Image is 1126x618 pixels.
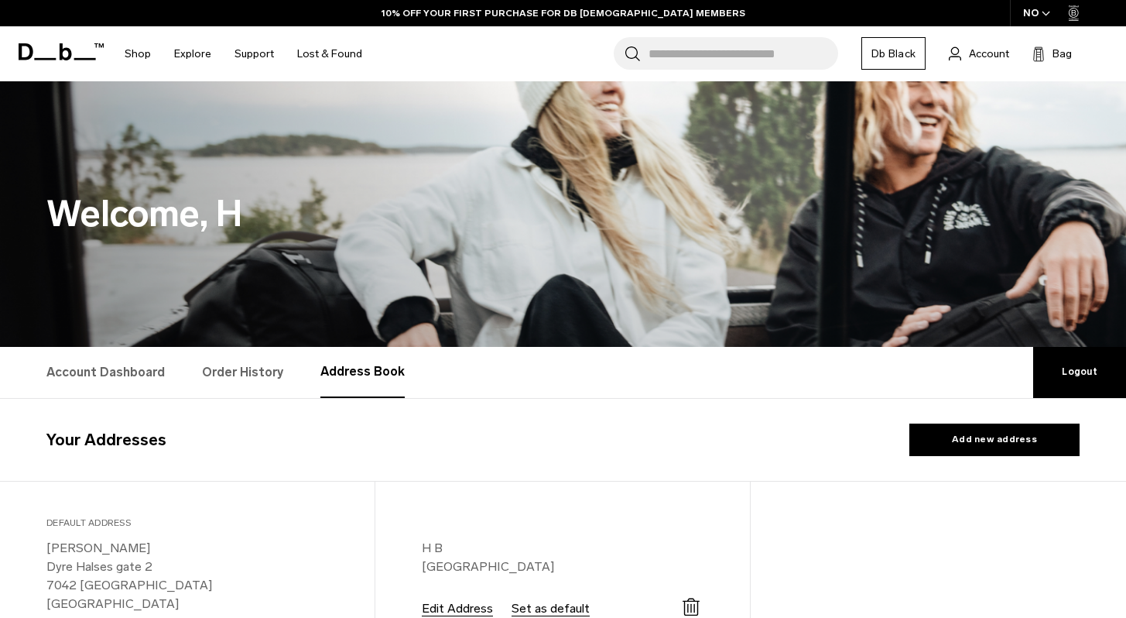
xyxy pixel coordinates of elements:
p: H B [GEOGRAPHIC_DATA] [422,539,703,576]
span: Account [969,46,1009,62]
p: [PERSON_NAME] Dyre Halses gate 2 7042 [GEOGRAPHIC_DATA] [GEOGRAPHIC_DATA] [46,539,328,613]
a: Support [234,26,274,81]
a: Address Book [320,347,405,398]
button: Bag [1032,44,1072,63]
a: Db Black [861,37,926,70]
a: Account Dashboard [46,347,165,398]
h1: Welcome, H [46,187,1080,242]
a: Explore [174,26,211,81]
a: Logout [1033,347,1126,398]
a: Lost & Found [297,26,362,81]
button: Add new address [909,424,1080,456]
a: Account [949,44,1009,63]
span: Default Address [46,517,131,528]
button: Edit Address [422,602,493,616]
span: Bag [1052,46,1072,62]
button: Set as default [512,602,590,616]
a: Order History [202,347,283,398]
a: Shop [125,26,151,81]
h4: Your Addresses [46,427,166,452]
nav: Main Navigation [113,26,374,81]
a: 10% OFF YOUR FIRST PURCHASE FOR DB [DEMOGRAPHIC_DATA] MEMBERS [382,6,745,20]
